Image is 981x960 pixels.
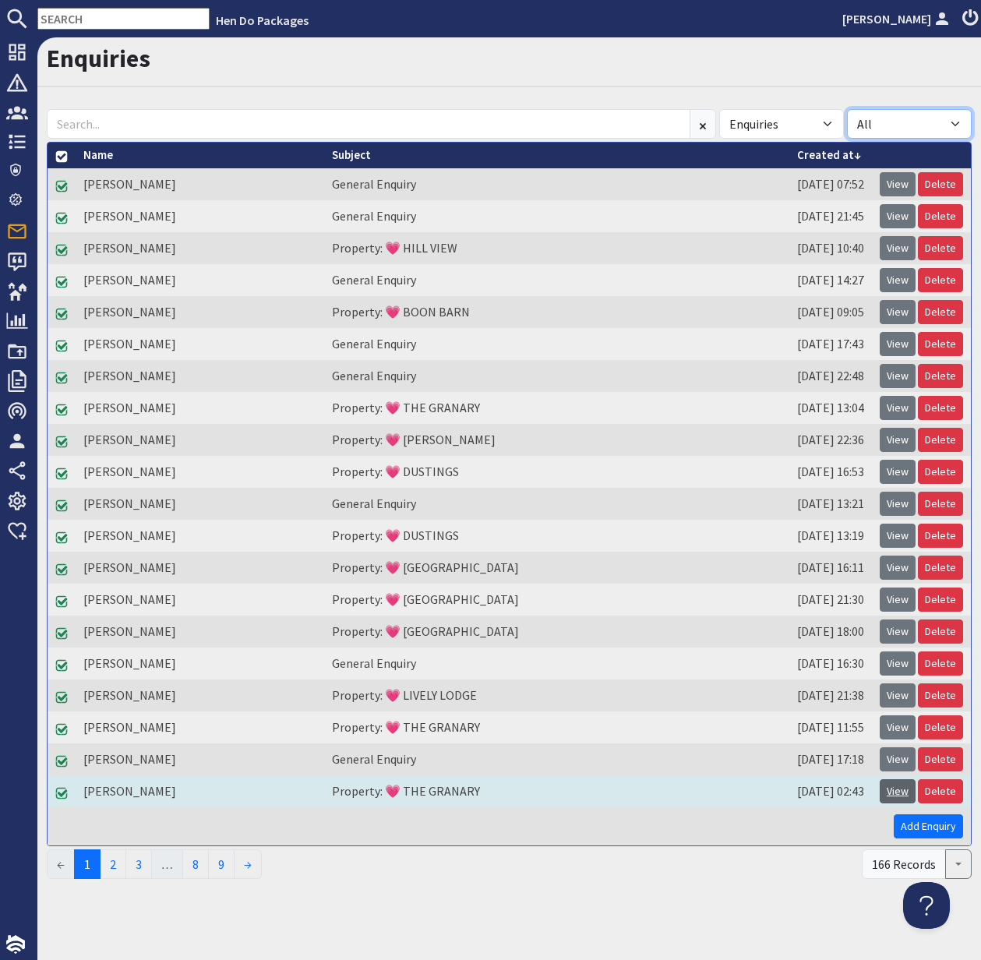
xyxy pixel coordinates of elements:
a: 8 [182,849,209,879]
td: [DATE] 07:52 [789,168,872,200]
td: [PERSON_NAME] [76,232,324,264]
a: Delete [918,683,963,708]
span: 1 [74,849,101,879]
td: [PERSON_NAME] [76,743,324,775]
td: [PERSON_NAME] [76,648,324,679]
td: Property: 💗 [GEOGRAPHIC_DATA] [324,552,789,584]
td: Property: 💗 THE GRANARY [324,392,789,424]
a: → [234,849,262,879]
td: [DATE] 18:00 [789,616,872,648]
a: Delete [918,172,963,196]
a: Delete [918,747,963,771]
td: [PERSON_NAME] [76,424,324,456]
td: [PERSON_NAME] [76,775,324,807]
td: General Enquiry [324,648,789,679]
div: 166 Records [862,849,946,879]
td: [DATE] 16:11 [789,552,872,584]
a: Delete [918,236,963,260]
a: View [880,779,916,803]
td: [DATE] 13:19 [789,520,872,552]
td: [PERSON_NAME] [76,328,324,360]
a: View [880,300,916,324]
a: Name [83,147,113,162]
a: View [880,492,916,516]
td: [PERSON_NAME] [76,296,324,328]
td: [PERSON_NAME] [76,168,324,200]
a: View [880,332,916,356]
td: [DATE] 02:43 [789,775,872,807]
td: Property: 💗 [PERSON_NAME] [324,424,789,456]
td: Property: 💗 BOON BARN [324,296,789,328]
a: Delete [918,428,963,452]
td: [DATE] 13:21 [789,488,872,520]
a: Subject [332,147,371,162]
a: Delete [918,460,963,484]
a: Delete [918,556,963,580]
td: [PERSON_NAME] [76,584,324,616]
a: View [880,236,916,260]
td: [DATE] 10:40 [789,232,872,264]
a: View [880,364,916,388]
td: General Enquiry [324,264,789,296]
a: Enquiries [47,43,150,74]
td: [PERSON_NAME] [76,456,324,488]
td: [PERSON_NAME] [76,264,324,296]
td: [DATE] 21:45 [789,200,872,232]
td: [PERSON_NAME] [76,520,324,552]
td: [PERSON_NAME] [76,711,324,743]
td: [PERSON_NAME] [76,679,324,711]
a: View [880,428,916,452]
td: [DATE] 21:38 [789,679,872,711]
a: View [880,588,916,612]
td: [PERSON_NAME] [76,616,324,648]
a: 9 [208,849,235,879]
a: Delete [918,300,963,324]
td: General Enquiry [324,328,789,360]
a: Delete [918,619,963,644]
td: [PERSON_NAME] [76,488,324,520]
a: View [880,396,916,420]
td: [DATE] 17:43 [789,328,872,360]
a: View [880,651,916,676]
a: View [880,172,916,196]
td: [DATE] 16:30 [789,648,872,679]
td: [PERSON_NAME] [76,360,324,392]
td: General Enquiry [324,488,789,520]
a: Created at [797,147,861,162]
td: General Enquiry [324,200,789,232]
a: View [880,524,916,548]
a: 3 [125,849,152,879]
td: [PERSON_NAME] [76,552,324,584]
td: Property: 💗 DUSTINGS [324,456,789,488]
a: Delete [918,524,963,548]
a: View [880,460,916,484]
td: Property: 💗 HILL VIEW [324,232,789,264]
a: View [880,556,916,580]
a: Delete [918,396,963,420]
td: [PERSON_NAME] [76,392,324,424]
td: [DATE] 14:27 [789,264,872,296]
a: View [880,268,916,292]
a: Add Enquiry [894,814,963,838]
a: View [880,747,916,771]
a: Delete [918,779,963,803]
a: [PERSON_NAME] [842,9,953,28]
td: Property: 💗 [GEOGRAPHIC_DATA] [324,616,789,648]
a: Delete [918,715,963,739]
td: Property: 💗 THE GRANARY [324,711,789,743]
td: Property: 💗 [GEOGRAPHIC_DATA] [324,584,789,616]
a: Delete [918,492,963,516]
a: View [880,683,916,708]
a: 2 [100,849,126,879]
td: General Enquiry [324,360,789,392]
td: General Enquiry [324,743,789,775]
td: [DATE] 09:05 [789,296,872,328]
a: Delete [918,332,963,356]
td: [DATE] 21:30 [789,584,872,616]
td: [DATE] 22:48 [789,360,872,392]
a: Delete [918,364,963,388]
iframe: Toggle Customer Support [903,882,950,929]
a: Hen Do Packages [216,12,309,28]
a: Delete [918,268,963,292]
td: Property: 💗 DUSTINGS [324,520,789,552]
